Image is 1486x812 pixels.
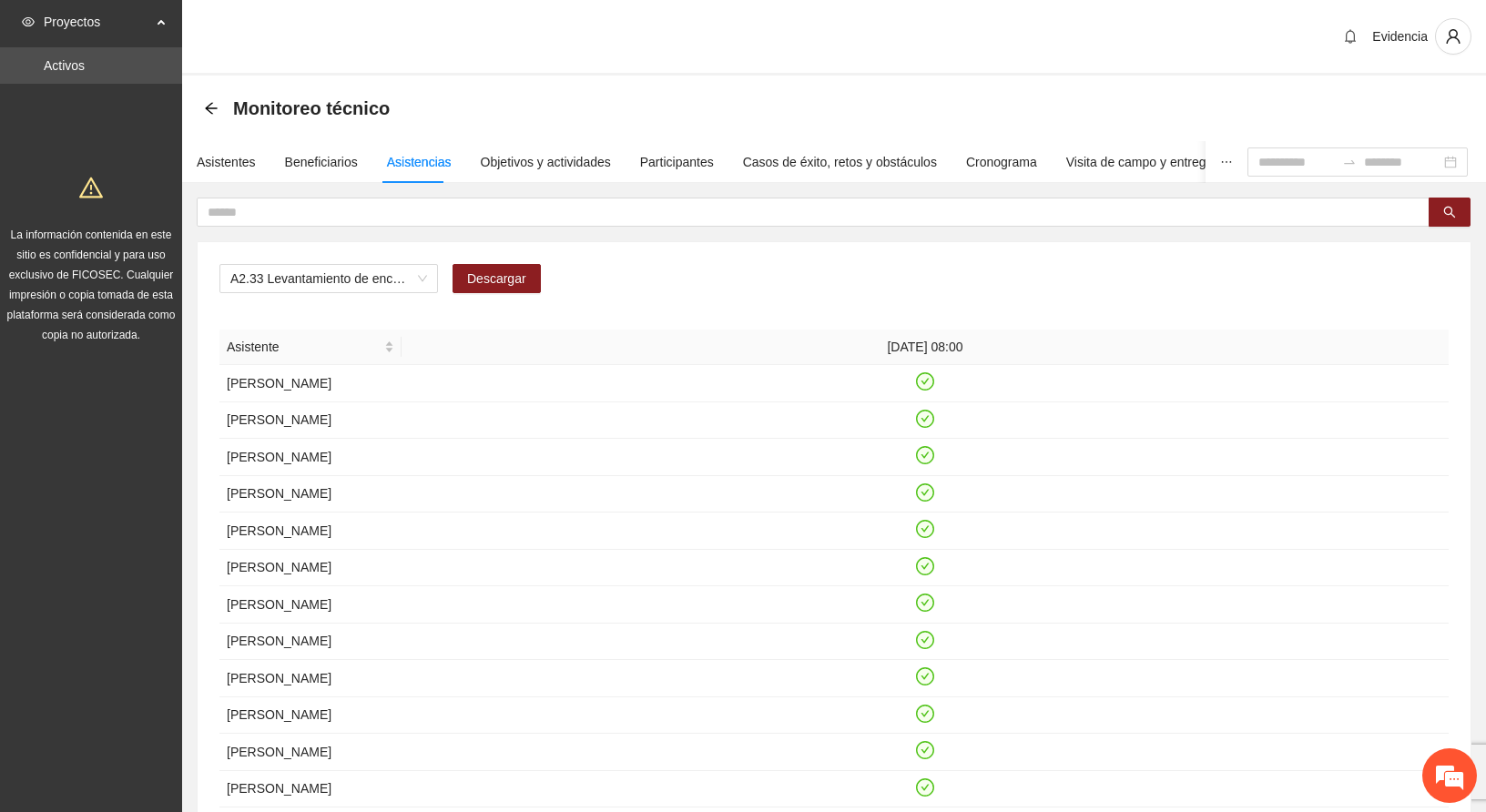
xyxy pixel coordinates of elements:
[219,697,402,735] td: [PERSON_NAME]
[916,483,934,502] span: check-circle
[1429,198,1471,227] button: search
[916,410,934,428] span: check-circle
[1372,29,1428,44] span: Evidencia
[916,778,934,797] span: check-circle
[1066,152,1237,172] div: Visita de campo y entregables
[1206,141,1247,183] button: ellipsis
[481,152,611,172] div: Objetivos y actividades
[197,152,256,172] div: Asistentes
[219,734,402,771] td: [PERSON_NAME]
[402,330,1449,365] th: [DATE] 08:00
[79,176,103,199] span: warning
[219,771,402,808] td: [PERSON_NAME]
[387,152,452,172] div: Asistencias
[7,228,176,341] span: La información contenida en este sitio es confidencial y para uso exclusivo de FICOSEC. Cualquier...
[1342,155,1357,169] span: to
[1435,18,1471,55] button: user
[219,624,402,661] td: [PERSON_NAME]
[916,557,934,575] span: check-circle
[230,265,427,292] span: A2.33 Levantamiento de encuestas de satisfacción para personas adultas en Riberas de Sacramento
[1342,155,1357,169] span: swap-right
[743,152,937,172] div: Casos de éxito, retos y obstáculos
[1220,156,1233,168] span: ellipsis
[219,365,402,402] td: [PERSON_NAME]
[916,520,934,538] span: check-circle
[1436,28,1471,45] span: user
[219,330,402,365] th: Asistente
[44,4,151,40] span: Proyectos
[204,101,219,117] div: Back
[1443,206,1456,220] span: search
[1336,22,1365,51] button: bell
[204,101,219,116] span: arrow-left
[916,667,934,685] span: check-circle
[219,586,402,624] td: [PERSON_NAME]
[227,337,381,357] span: Asistente
[916,741,934,759] span: check-circle
[966,152,1037,172] div: Cronograma
[467,269,526,289] span: Descargar
[1337,29,1364,44] span: bell
[22,15,35,28] span: eye
[916,372,934,391] span: check-circle
[219,476,402,513] td: [PERSON_NAME]
[233,94,390,123] span: Monitoreo técnico
[219,550,402,587] td: [PERSON_NAME]
[219,660,402,697] td: [PERSON_NAME]
[916,594,934,612] span: check-circle
[640,152,714,172] div: Participantes
[44,58,85,73] a: Activos
[285,152,358,172] div: Beneficiarios
[219,513,402,550] td: [PERSON_NAME]
[219,402,402,440] td: [PERSON_NAME]
[916,631,934,649] span: check-circle
[916,446,934,464] span: check-circle
[916,705,934,723] span: check-circle
[219,439,402,476] td: [PERSON_NAME]
[453,264,541,293] button: Descargar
